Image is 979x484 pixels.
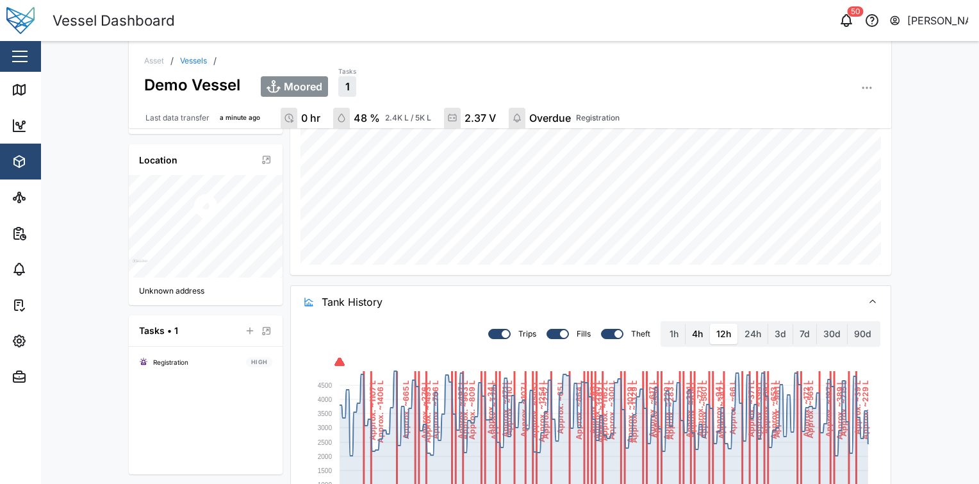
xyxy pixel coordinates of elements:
[338,67,356,77] div: Tasks
[318,410,333,417] text: 3500
[33,226,77,240] div: Reports
[291,286,891,318] button: Tank History
[768,324,793,344] label: 3d
[338,67,356,97] a: Tasks1
[144,65,240,97] div: Demo Vessel
[6,6,35,35] img: Main Logo
[793,324,816,344] label: 7d
[33,334,79,348] div: Settings
[354,110,380,126] div: 48 %
[144,57,164,65] div: Asset
[251,358,267,367] span: HIGH
[848,6,864,17] div: 50
[139,153,177,167] div: Location
[133,259,147,274] a: Mapbox logo
[569,329,591,339] label: Fills
[129,175,283,278] canvas: Map
[33,298,69,312] div: Tasks
[53,10,175,32] div: Vessel Dashboard
[576,112,620,124] div: Registration
[33,83,62,97] div: Map
[907,13,969,29] div: [PERSON_NAME]
[889,12,969,29] button: [PERSON_NAME]
[529,110,571,126] div: Overdue
[145,112,210,124] div: Last data transfer
[511,329,536,339] label: Trips
[623,329,650,339] label: Theft
[213,56,217,65] div: /
[385,112,431,124] div: 2.4K L / 5K L
[318,453,333,460] text: 2000
[33,119,91,133] div: Dashboard
[284,81,322,92] span: Moored
[663,324,685,344] label: 1h
[139,285,272,297] div: Unknown address
[318,424,333,431] text: 3000
[139,355,272,371] a: RegistrationHIGH
[318,438,333,446] text: 2500
[738,324,768,344] label: 24h
[465,110,496,126] div: 2.37 V
[139,324,178,338] div: Tasks • 1
[318,396,333,403] text: 4000
[33,190,64,204] div: Sites
[190,192,221,226] div: Map marker
[686,324,709,344] label: 4h
[220,113,260,123] div: a minute ago
[153,358,188,368] div: Registration
[180,57,207,65] a: Vessels
[33,262,73,276] div: Alarms
[318,381,333,388] text: 4500
[170,56,174,65] div: /
[33,154,73,169] div: Assets
[318,467,333,474] text: 1500
[710,324,737,344] label: 12h
[817,324,847,344] label: 30d
[33,370,71,384] div: Admin
[301,110,320,126] div: 0 hr
[322,286,852,318] span: Tank History
[848,324,878,344] label: 90d
[345,81,350,92] span: 1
